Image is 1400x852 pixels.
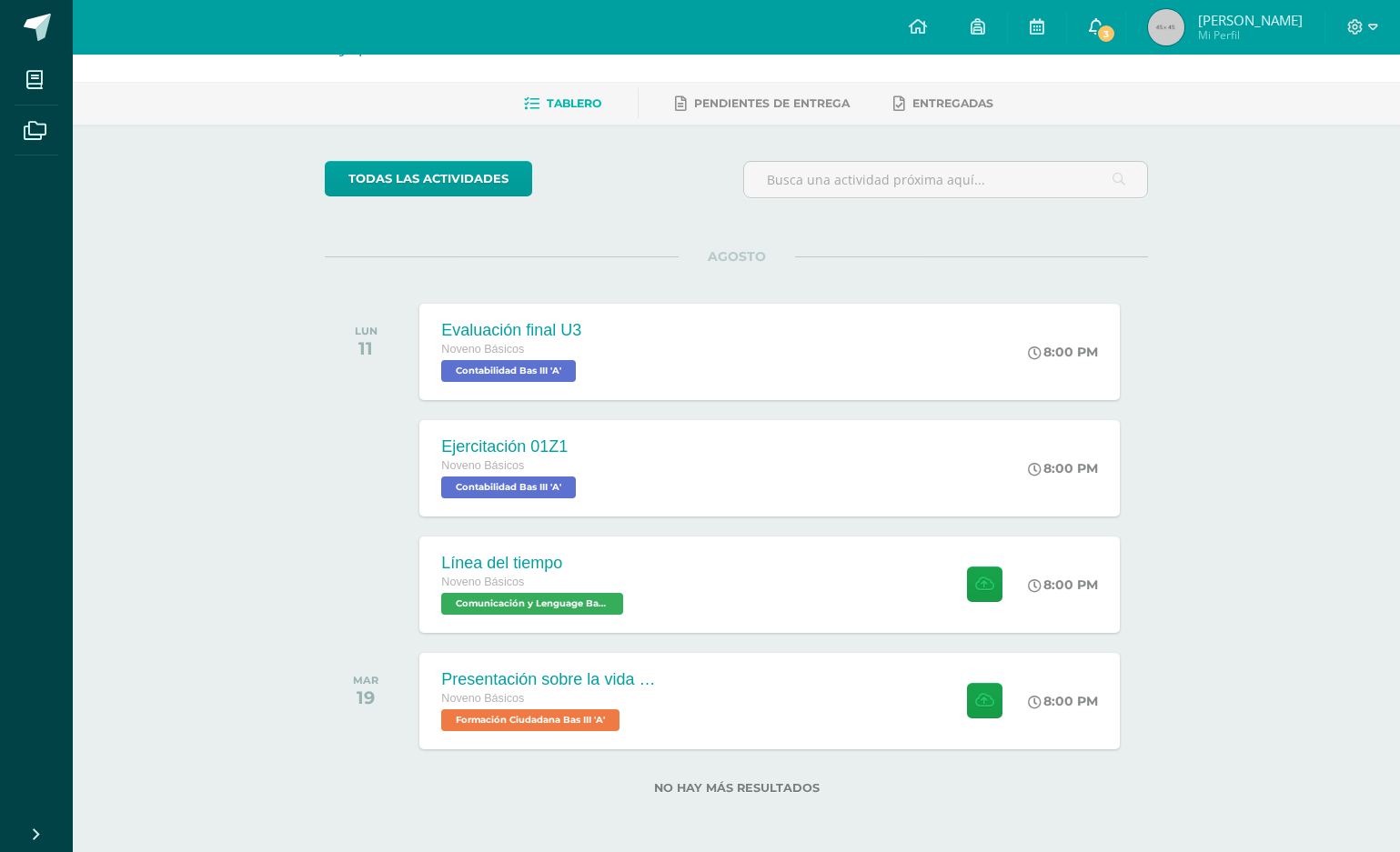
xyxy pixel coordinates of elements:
[441,459,524,472] span: Noveno Básicos
[547,96,601,110] span: Tablero
[355,325,378,337] div: LUN
[1148,9,1184,45] img: 45x45
[744,162,1147,197] input: Busca una actividad próxima aquí...
[441,593,623,615] span: Comunicación y Lenguage Bas III 'A'
[893,89,993,118] a: Entregadas
[441,437,580,456] div: Ejercitación 01Z1
[675,89,850,118] a: Pendientes de entrega
[1028,460,1098,476] div: 8:00 PM
[441,360,576,382] span: Contabilidad Bas III 'A'
[694,96,850,110] span: Pendientes de entrega
[441,709,619,731] span: Formación Ciudadana Bas III 'A'
[1198,11,1303,29] span: [PERSON_NAME]
[441,476,576,498] span: Contabilidad Bas III 'A'
[325,781,1148,795] label: No hay más resultados
[1198,27,1303,43] span: Mi Perfil
[1096,24,1116,44] span: 3
[441,576,524,588] span: Noveno Básicos
[441,554,628,573] div: Línea del tiempo
[325,161,532,196] a: todas las Actividades
[353,674,378,687] div: MAR
[441,692,524,705] span: Noveno Básicos
[679,248,795,265] span: AGOSTO
[1028,344,1098,360] div: 8:00 PM
[355,337,378,359] div: 11
[353,687,378,708] div: 19
[441,670,660,689] div: Presentación sobre la vida del General [PERSON_NAME].
[441,343,524,356] span: Noveno Básicos
[1028,693,1098,709] div: 8:00 PM
[524,89,601,118] a: Tablero
[1028,576,1098,593] div: 8:00 PM
[912,96,993,110] span: Entregadas
[441,321,581,340] div: Evaluación final U3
